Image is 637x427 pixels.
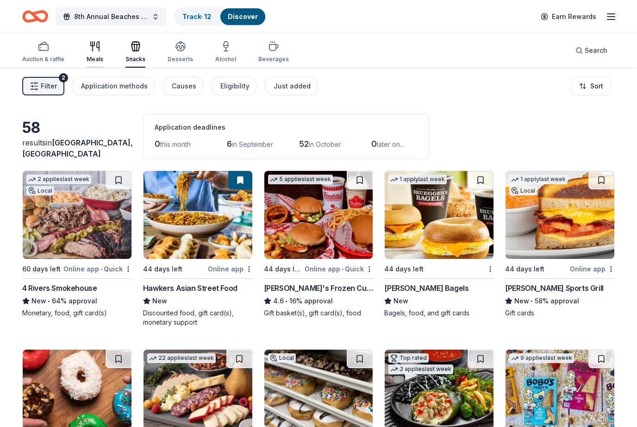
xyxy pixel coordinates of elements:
[63,263,132,275] div: Online app Quick
[22,119,132,137] div: 58
[590,81,603,92] span: Sort
[505,170,615,318] a: Image for Duffy's Sports Grill1 applylast weekLocal44 days leftOnline app[PERSON_NAME] Sports Gri...
[143,308,253,327] div: Discounted food, gift card(s), monetary support
[264,283,374,294] div: [PERSON_NAME]'s Frozen Custard & Steakburgers
[48,297,50,305] span: •
[285,297,287,305] span: •
[227,139,232,149] span: 6
[388,175,447,184] div: 1 apply last week
[228,13,258,20] a: Discover
[22,56,64,63] div: Auction & raffle
[87,37,103,68] button: Meals
[273,295,284,307] span: 4.6
[305,263,373,275] div: Online app Quick
[168,56,193,63] div: Desserts
[22,138,133,158] span: [GEOGRAPHIC_DATA], [GEOGRAPHIC_DATA]
[509,186,537,195] div: Local
[506,171,614,259] img: Image for Duffy's Sports Grill
[342,265,343,273] span: •
[125,56,145,63] div: Snacks
[388,353,429,363] div: Top rated
[274,81,311,92] div: Just added
[264,264,303,275] div: 44 days left
[26,175,91,184] div: 2 applies last week
[143,283,237,294] div: Hawkers Asian Street Food
[505,264,544,275] div: 44 days left
[264,77,318,95] button: Just added
[125,37,145,68] button: Snacks
[393,295,408,307] span: New
[309,140,341,148] span: in October
[208,263,253,275] div: Online app
[143,170,253,327] a: Image for Hawkers Asian Street Food44 days leftOnline appHawkers Asian Street FoodNewDiscounted f...
[568,41,615,60] button: Search
[87,56,103,63] div: Meals
[59,73,68,82] div: 2
[505,283,604,294] div: [PERSON_NAME] Sports Grill
[168,37,193,68] button: Desserts
[531,297,533,305] span: •
[258,56,289,63] div: Beverages
[377,140,404,148] span: later on...
[22,77,64,95] button: Filter2
[41,81,57,92] span: Filter
[232,140,273,148] span: in September
[162,77,204,95] button: Causes
[22,170,132,318] a: Image for 4 Rivers Smokehouse2 applieslast weekLocal60 days leftOnline app•Quick4 Rivers Smokehou...
[72,77,155,95] button: Application methods
[147,353,216,363] div: 22 applies last week
[215,56,236,63] div: Alcohol
[160,140,191,148] span: this month
[371,139,377,149] span: 0
[182,13,211,20] a: Track· 12
[100,265,102,273] span: •
[22,138,133,158] span: in
[264,295,374,307] div: 16% approval
[152,295,167,307] span: New
[22,137,132,159] div: results
[384,308,494,318] div: Bagels, food, and gift cards
[143,264,182,275] div: 44 days left
[74,11,148,22] span: 8th Annual Beaches Tour of Homes
[509,353,574,363] div: 9 applies last week
[514,295,529,307] span: New
[211,77,257,95] button: Eligibility
[268,175,333,184] div: 5 applies last week
[26,186,54,195] div: Local
[174,7,266,26] button: Track· 12Discover
[22,264,61,275] div: 60 days left
[22,6,48,27] a: Home
[155,122,418,133] div: Application deadlines
[264,308,374,318] div: Gift basket(s), gift card(s), food
[172,81,196,92] div: Causes
[144,171,252,259] img: Image for Hawkers Asian Street Food
[570,263,615,275] div: Online app
[384,283,468,294] div: [PERSON_NAME] Bagels
[22,308,132,318] div: Monetary, food, gift card(s)
[31,295,46,307] span: New
[509,175,568,184] div: 1 apply last week
[22,37,64,68] button: Auction & raffle
[264,170,374,318] a: Image for Freddy's Frozen Custard & Steakburgers5 applieslast week44 days leftOnline app•Quick[PE...
[81,81,148,92] div: Application methods
[56,7,167,26] button: 8th Annual Beaches Tour of Homes
[384,264,424,275] div: 44 days left
[585,45,607,56] span: Search
[220,81,250,92] div: Eligibility
[268,353,296,363] div: Local
[299,139,309,149] span: 52
[258,37,289,68] button: Beverages
[505,295,615,307] div: 58% approval
[505,308,615,318] div: Gift cards
[23,171,131,259] img: Image for 4 Rivers Smokehouse
[22,283,97,294] div: 4 Rivers Smokehouse
[385,171,493,259] img: Image for Bruegger's Bagels
[388,364,453,374] div: 3 applies last week
[384,170,494,318] a: Image for Bruegger's Bagels1 applylast week44 days left[PERSON_NAME] BagelsNewBagels, food, and g...
[155,139,160,149] span: 0
[264,171,373,259] img: Image for Freddy's Frozen Custard & Steakburgers
[22,295,132,307] div: 64% approval
[215,37,236,68] button: Alcohol
[535,8,602,25] a: Earn Rewards
[571,77,611,95] button: Sort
